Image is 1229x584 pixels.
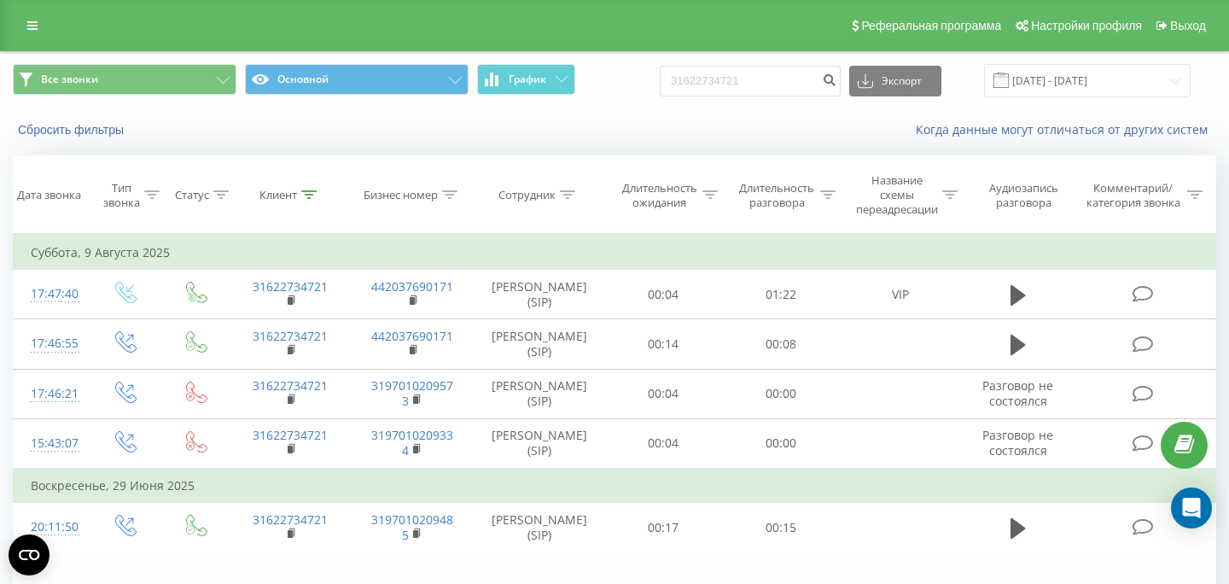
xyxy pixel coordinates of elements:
[31,511,72,544] div: 20:11:50
[605,319,723,369] td: 00:14
[849,66,941,96] button: Экспорт
[371,328,453,344] a: 442037690171
[660,66,841,96] input: Поиск по номеру
[605,270,723,319] td: 00:04
[474,418,605,469] td: [PERSON_NAME] (SIP)
[722,270,840,319] td: 01:22
[13,122,132,137] button: Сбросить фильтры
[371,377,453,409] a: 3197010209573
[737,181,816,210] div: Длительность разговора
[253,278,328,295] a: 31622734721
[253,377,328,394] a: 31622734721
[605,418,723,469] td: 00:04
[103,181,140,210] div: Тип звонка
[620,181,699,210] div: Длительность ожидания
[13,64,236,95] button: Все звонки
[977,181,1070,210] div: Аудиозапись разговора
[253,511,328,528] a: 31622734721
[982,377,1053,409] span: Разговор не состоялся
[722,319,840,369] td: 00:08
[371,511,453,543] a: 3197010209485
[1031,19,1142,32] span: Настройки профиля
[477,64,575,95] button: График
[982,427,1053,458] span: Разговор не состоялся
[1083,181,1183,210] div: Комментарий/категория звонка
[474,503,605,552] td: [PERSON_NAME] (SIP)
[9,534,50,575] button: Open CMP widget
[1171,488,1212,529] div: Open Intercom Messenger
[1170,19,1206,32] span: Выход
[722,503,840,552] td: 00:15
[916,121,1216,137] a: Когда данные могут отличаться от других систем
[371,427,453,458] a: 3197010209334
[14,469,1216,503] td: Воскресенье, 29 Июня 2025
[509,73,546,85] span: График
[41,73,98,86] span: Все звонки
[474,319,605,369] td: [PERSON_NAME] (SIP)
[371,278,453,295] a: 442037690171
[722,418,840,469] td: 00:00
[31,427,72,460] div: 15:43:07
[259,188,297,202] div: Клиент
[722,369,840,418] td: 00:00
[605,503,723,552] td: 00:17
[175,188,209,202] div: Статус
[861,19,1001,32] span: Реферальная программа
[14,236,1216,270] td: Суббота, 9 Августа 2025
[17,188,81,202] div: Дата звонка
[605,369,723,418] td: 00:04
[31,377,72,411] div: 17:46:21
[474,369,605,418] td: [PERSON_NAME] (SIP)
[855,173,938,217] div: Название схемы переадресации
[364,188,438,202] div: Бизнес номер
[498,188,556,202] div: Сотрудник
[253,427,328,443] a: 31622734721
[31,277,72,311] div: 17:47:40
[245,64,469,95] button: Основной
[840,270,962,319] td: VIP
[253,328,328,344] a: 31622734721
[31,327,72,360] div: 17:46:55
[474,270,605,319] td: [PERSON_NAME] (SIP)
